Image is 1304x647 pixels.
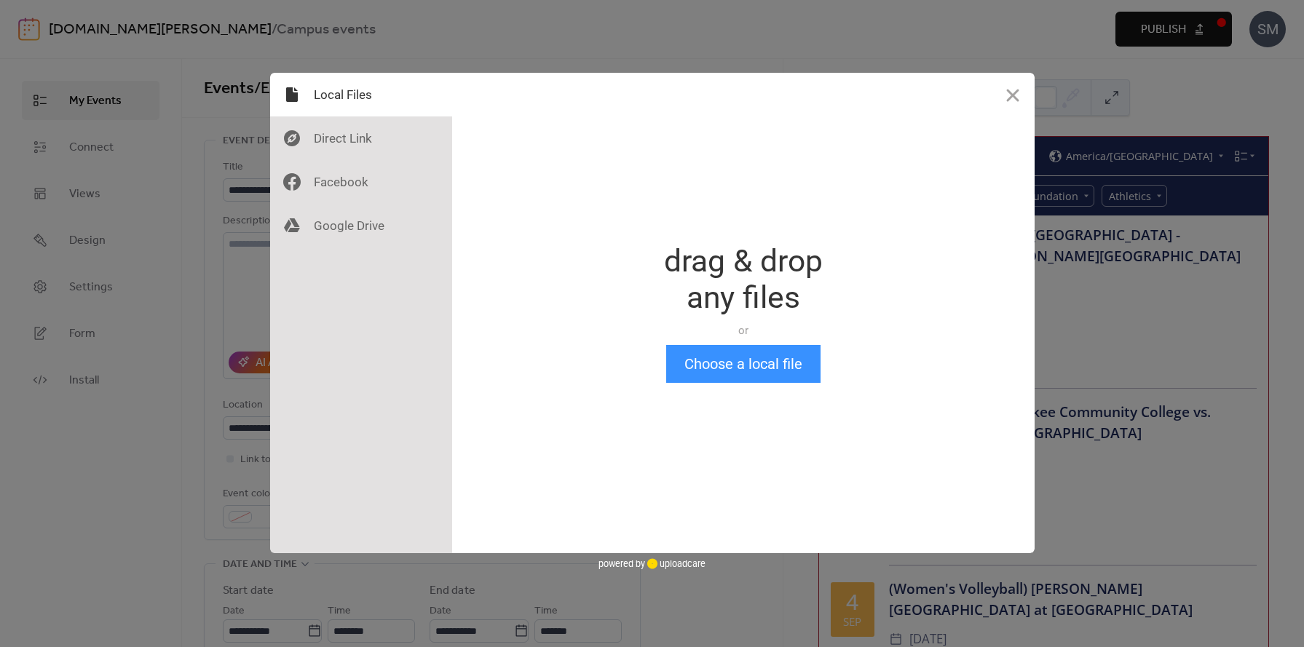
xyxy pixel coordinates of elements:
div: Google Drive [270,204,452,247]
div: Facebook [270,160,452,204]
div: drag & drop any files [664,243,823,316]
button: Choose a local file [666,345,821,383]
div: powered by [598,553,706,575]
div: or [664,323,823,338]
div: Local Files [270,73,452,116]
a: uploadcare [645,558,706,569]
button: Close [991,73,1035,116]
div: Direct Link [270,116,452,160]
